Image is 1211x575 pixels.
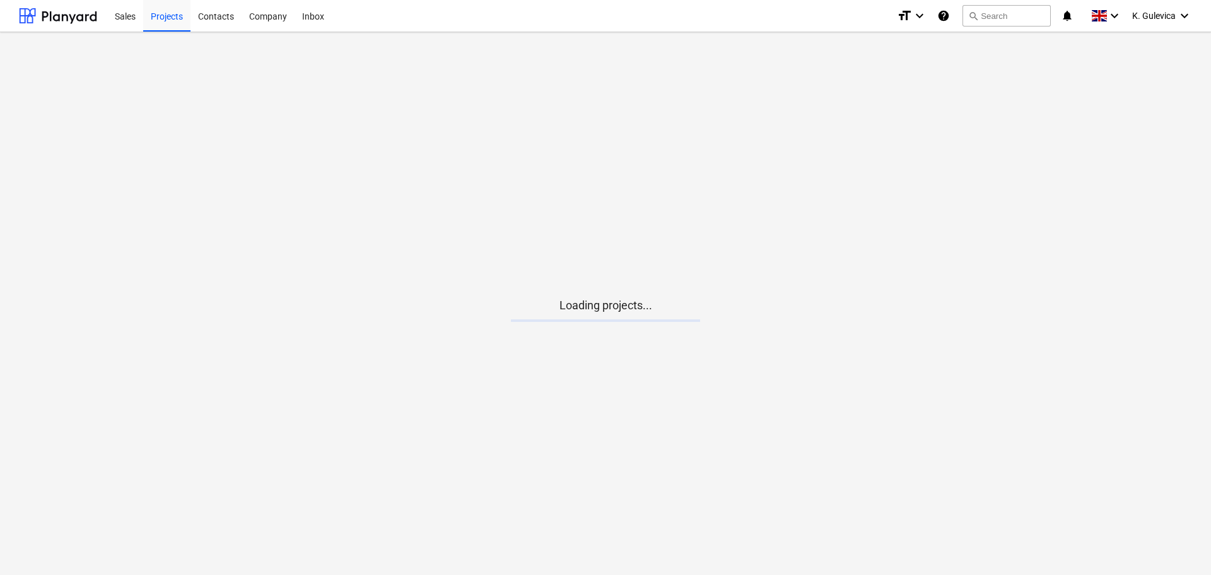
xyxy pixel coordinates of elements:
[912,8,927,23] i: keyboard_arrow_down
[897,8,912,23] i: format_size
[1177,8,1192,23] i: keyboard_arrow_down
[511,298,700,313] p: Loading projects...
[962,5,1051,27] button: Search
[1061,8,1074,23] i: notifications
[1132,11,1176,21] span: K. Gulevica
[968,11,978,21] span: search
[937,8,950,23] i: Knowledge base
[1107,8,1122,23] i: keyboard_arrow_down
